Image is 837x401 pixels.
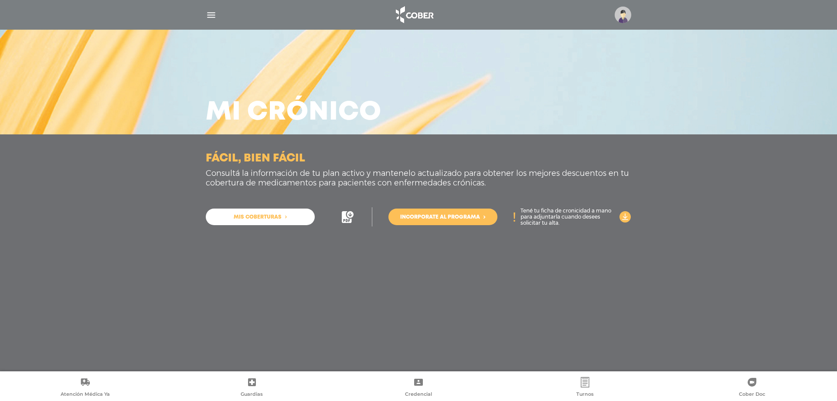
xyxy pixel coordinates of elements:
[388,209,497,225] a: Incorporate al programa
[405,391,432,399] span: Credencial
[206,152,305,165] h3: Fácil, bien fácil
[206,10,217,21] img: Cober_menu-lines-white.svg
[234,215,282,220] span: Mis coberturas
[335,377,502,399] a: Credencial
[206,209,315,225] a: Mis coberturas
[739,391,765,399] span: Cober Doc
[2,377,168,399] a: Atención Médica Ya
[615,7,631,23] img: profile-placeholder.svg
[61,391,110,399] span: Atención Médica Ya
[168,377,335,399] a: Guardias
[521,208,614,226] p: Tené tu ficha de cronicidad a mano para adjuntarla cuando desees solicitar tu alta.
[206,169,631,188] p: Consultá la información de tu plan activo y mantenelo actualizado para obtener los mejores descue...
[206,101,381,124] h3: Mi crónico
[391,4,437,25] img: logo_cober_home-white.png
[400,215,480,220] span: Incorporate al programa
[576,391,594,399] span: Turnos
[241,391,263,399] span: Guardias
[502,377,668,399] a: Turnos
[669,377,835,399] a: Cober Doc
